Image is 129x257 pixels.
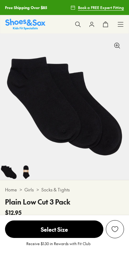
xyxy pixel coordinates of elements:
a: Socks & Tights [41,186,70,193]
img: 5-457742_1 [18,162,35,180]
img: SNS_Logo_Responsive.svg [5,19,45,30]
a: Home [5,186,17,193]
a: Shoes & Sox [5,19,45,30]
button: Select Size [5,220,103,238]
h4: Plain Low Cut 3 Pack [5,197,70,207]
span: $12.95 [5,208,22,217]
p: Receive $1.30 in Rewards with Fit Club [26,241,90,252]
div: > > [5,186,124,193]
button: Add to Wishlist [106,220,124,238]
a: Book a FREE Expert Fitting [70,2,124,13]
span: Book a FREE Expert Fitting [78,5,124,10]
a: Girls [24,186,34,193]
